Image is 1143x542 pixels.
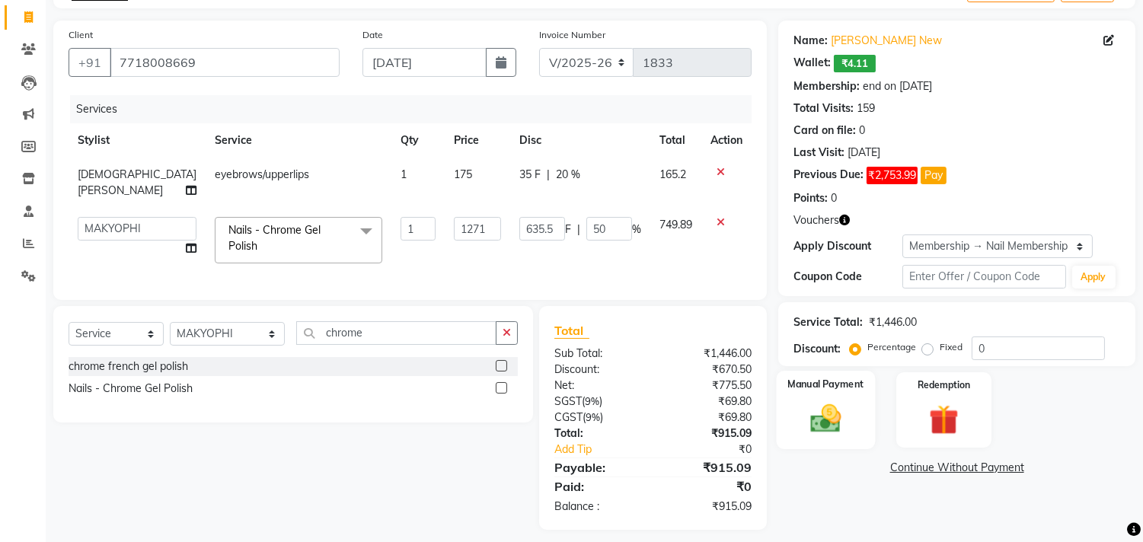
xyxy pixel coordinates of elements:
span: | [577,222,580,238]
label: Client [69,28,93,42]
span: 9% [585,395,599,407]
div: Name: [793,33,828,49]
span: eyebrows/upperlips [215,167,309,181]
div: Paid: [543,477,653,496]
label: Percentage [867,340,916,354]
div: ( ) [543,394,653,410]
div: ₹0 [672,442,764,458]
div: Net: [543,378,653,394]
div: Balance : [543,499,653,515]
span: SGST [554,394,582,408]
span: 165.2 [659,167,686,181]
span: 9% [586,411,600,423]
button: Pay [921,167,947,184]
div: ₹1,446.00 [869,314,917,330]
div: ₹775.50 [653,378,764,394]
span: 35 F [519,167,541,183]
span: ₹2,753.99 [867,167,918,184]
div: ₹915.09 [653,499,764,515]
div: ( ) [543,410,653,426]
span: [DEMOGRAPHIC_DATA][PERSON_NAME] [78,167,196,197]
input: Enter Offer / Coupon Code [902,265,1065,289]
input: Search by Name/Mobile/Email/Code [110,48,340,77]
div: ₹670.50 [653,362,764,378]
label: Date [362,28,383,42]
label: Redemption [918,378,970,392]
th: Price [445,123,510,158]
th: Disc [510,123,650,158]
div: Points: [793,190,828,206]
a: [PERSON_NAME] New [831,33,942,49]
span: Nails - Chrome Gel Polish [228,223,321,253]
div: Membership: [793,78,860,94]
input: Search or Scan [296,321,496,345]
div: ₹915.09 [653,458,764,477]
div: ₹1,446.00 [653,346,764,362]
div: Coupon Code [793,269,902,285]
div: Apply Discount [793,238,902,254]
th: Qty [391,123,445,158]
a: x [257,239,264,253]
label: Invoice Number [539,28,605,42]
button: +91 [69,48,111,77]
span: 1 [401,167,407,181]
th: Service [206,123,391,158]
a: Add Tip [543,442,672,458]
div: Previous Due: [793,167,864,184]
div: Sub Total: [543,346,653,362]
div: Last Visit: [793,145,844,161]
div: Total: [543,426,653,442]
div: chrome french gel polish [69,359,188,375]
th: Total [650,123,702,158]
div: [DATE] [848,145,880,161]
div: 0 [859,123,865,139]
div: Service Total: [793,314,863,330]
img: _cash.svg [801,401,851,437]
span: 749.89 [659,218,692,231]
label: Fixed [940,340,963,354]
div: end on [DATE] [863,78,932,94]
span: ₹4.11 [834,55,876,72]
th: Action [701,123,752,158]
div: 0 [831,190,837,206]
div: Wallet: [793,55,831,72]
span: CGST [554,410,583,424]
button: Apply [1072,266,1116,289]
span: 175 [454,167,472,181]
div: ₹915.09 [653,426,764,442]
span: | [547,167,550,183]
div: Nails - Chrome Gel Polish [69,381,193,397]
span: Total [554,323,589,339]
img: _gift.svg [920,401,968,438]
div: Services [70,95,763,123]
th: Stylist [69,123,206,158]
div: ₹69.80 [653,410,764,426]
div: Payable: [543,458,653,477]
span: % [632,222,641,238]
div: Total Visits: [793,100,854,116]
span: F [565,222,571,238]
div: ₹0 [653,477,764,496]
div: 159 [857,100,875,116]
div: Discount: [793,341,841,357]
div: Discount: [543,362,653,378]
div: ₹69.80 [653,394,764,410]
div: Card on file: [793,123,856,139]
a: Continue Without Payment [781,460,1132,476]
span: 20 % [556,167,580,183]
label: Manual Payment [788,377,864,391]
span: Vouchers [793,212,839,228]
